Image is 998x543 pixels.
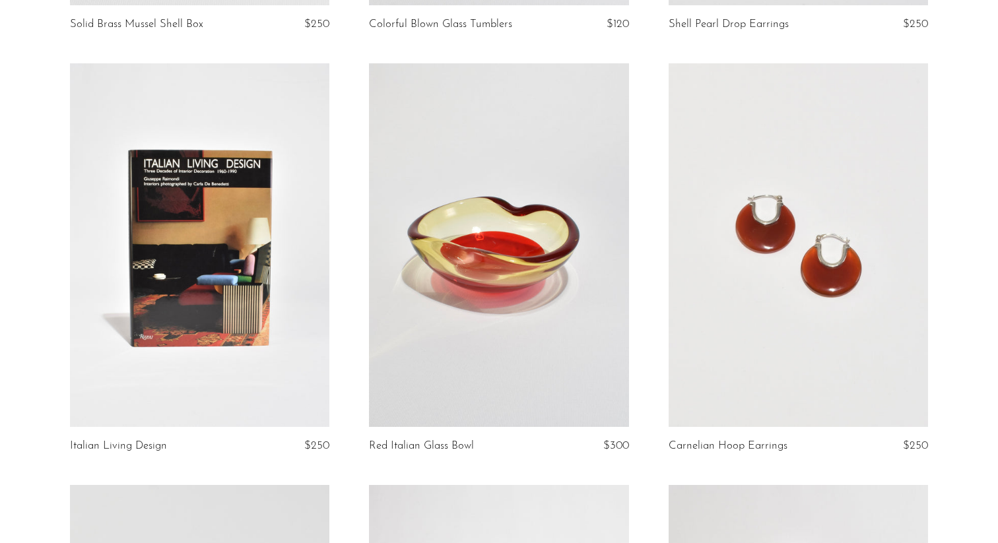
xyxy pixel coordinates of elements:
span: $120 [607,18,629,30]
a: Colorful Blown Glass Tumblers [369,18,512,30]
a: Solid Brass Mussel Shell Box [70,18,203,30]
span: $250 [304,440,329,451]
a: Red Italian Glass Bowl [369,440,474,452]
a: Carnelian Hoop Earrings [669,440,787,452]
span: $300 [603,440,629,451]
span: $250 [903,440,928,451]
span: $250 [304,18,329,30]
a: Italian Living Design [70,440,167,452]
span: $250 [903,18,928,30]
a: Shell Pearl Drop Earrings [669,18,789,30]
